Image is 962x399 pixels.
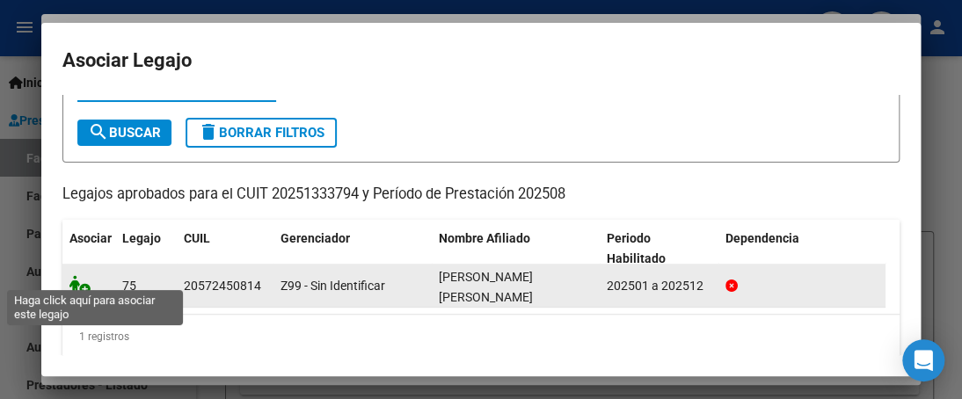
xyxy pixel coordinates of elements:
span: Borrar Filtros [198,125,324,141]
mat-icon: search [88,121,109,142]
datatable-header-cell: Asociar [62,220,115,278]
span: Z99 - Sin Identificar [281,279,385,293]
span: Asociar [69,231,112,245]
div: Open Intercom Messenger [902,339,944,381]
div: 1 registros [62,315,900,359]
datatable-header-cell: Periodo Habilitado [600,220,718,278]
span: Nombre Afiliado [439,231,530,245]
div: 202501 a 202512 [607,276,711,296]
p: Legajos aprobados para el CUIT 20251333794 y Período de Prestación 202508 [62,184,900,206]
span: Dependencia [725,231,799,245]
button: Buscar [77,120,171,146]
span: 75 [122,279,136,293]
h2: Asociar Legajo [62,44,900,77]
span: Periodo Habilitado [607,231,666,265]
span: CUIL [184,231,210,245]
mat-icon: delete [198,121,219,142]
datatable-header-cell: Dependencia [718,220,886,278]
span: RAMIREZ MIQUEAS ELIAN [439,270,533,304]
datatable-header-cell: Nombre Afiliado [432,220,600,278]
span: Legajo [122,231,161,245]
div: 20572450814 [184,276,261,296]
span: Buscar [88,125,161,141]
datatable-header-cell: CUIL [177,220,273,278]
datatable-header-cell: Gerenciador [273,220,432,278]
span: Gerenciador [281,231,350,245]
button: Borrar Filtros [186,118,337,148]
datatable-header-cell: Legajo [115,220,177,278]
